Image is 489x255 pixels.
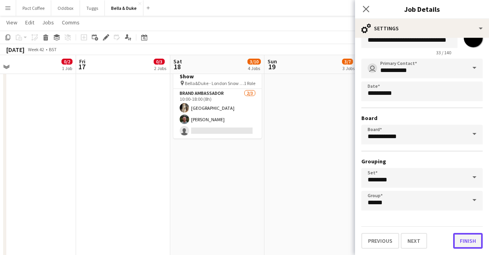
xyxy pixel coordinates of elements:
[266,62,277,71] span: 19
[342,59,353,65] span: 3/7
[154,59,165,65] span: 0/3
[361,233,399,249] button: Previous
[78,62,86,71] span: 17
[6,19,17,26] span: View
[268,58,277,65] span: Sun
[59,17,83,28] a: Comms
[6,46,24,54] div: [DATE]
[79,58,86,65] span: Fri
[361,158,483,165] h3: Grouping
[185,80,244,86] span: Bella&Duke - London Snow Show
[173,89,262,139] app-card-role: Brand Ambassador2/310:00-18:00 (8h)[GEOGRAPHIC_DATA][PERSON_NAME]
[42,19,54,26] span: Jobs
[49,46,57,52] div: BST
[105,0,143,16] button: Bella & Duke
[342,65,355,71] div: 3 Jobs
[355,19,489,38] div: Settings
[173,58,182,65] span: Sat
[154,65,166,71] div: 2 Jobs
[62,65,72,71] div: 1 Job
[80,0,105,16] button: Tuggs
[16,0,51,16] button: Pact Coffee
[247,59,261,65] span: 3/10
[453,233,483,249] button: Finish
[244,80,255,86] span: 1 Role
[22,17,37,28] a: Edit
[172,62,182,71] span: 18
[248,65,260,71] div: 4 Jobs
[26,46,46,52] span: Week 42
[430,50,457,55] span: 33 / 140
[39,17,57,28] a: Jobs
[25,19,34,26] span: Edit
[51,0,80,16] button: Oddbox
[401,233,427,249] button: Next
[61,59,73,65] span: 0/2
[361,115,483,122] h3: Board
[355,4,489,14] h3: Job Details
[62,19,80,26] span: Comms
[3,17,20,28] a: View
[173,54,262,139] app-job-card: 10:00-18:00 (8h)2/3Bella&Duke - London Snow Show Bella&Duke - London Snow Show1 RoleBrand Ambassa...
